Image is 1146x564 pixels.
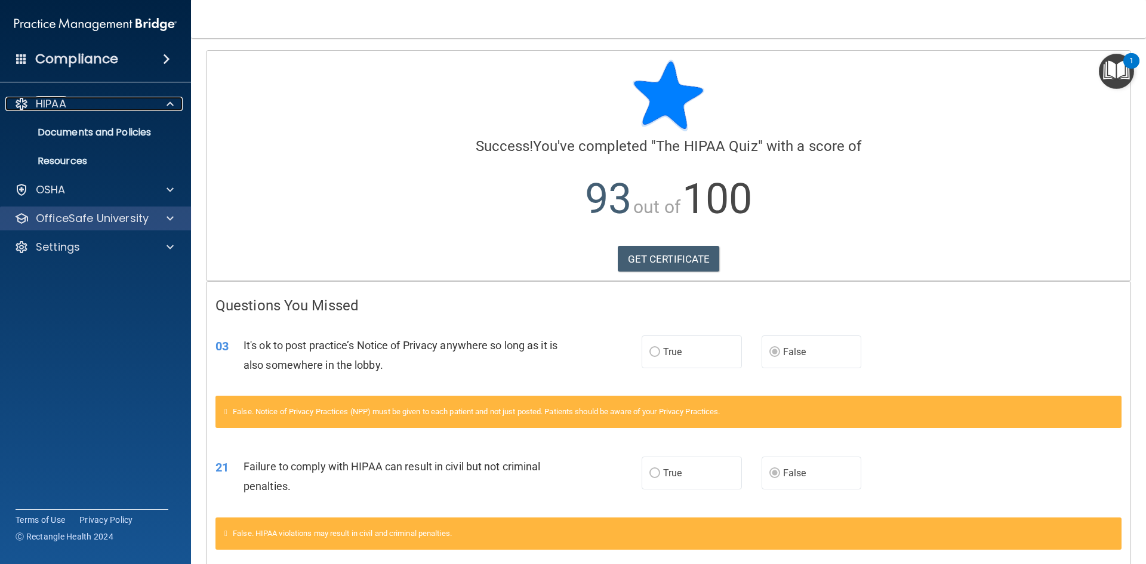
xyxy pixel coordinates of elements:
[14,240,174,254] a: Settings
[8,127,171,138] p: Documents and Policies
[215,298,1122,313] h4: Questions You Missed
[656,138,757,155] span: The HIPAA Quiz
[16,531,113,543] span: Ⓒ Rectangle Health 2024
[633,60,704,131] img: blue-star-rounded.9d042014.png
[35,51,118,67] h4: Compliance
[1099,54,1134,89] button: Open Resource Center, 1 new notification
[215,339,229,353] span: 03
[476,138,534,155] span: Success!
[215,138,1122,154] h4: You've completed " " with a score of
[1129,61,1133,76] div: 1
[16,514,65,526] a: Terms of Use
[14,211,174,226] a: OfficeSafe University
[783,467,806,479] span: False
[783,346,806,357] span: False
[14,183,174,197] a: OSHA
[769,469,780,478] input: False
[649,469,660,478] input: True
[633,196,680,217] span: out of
[244,460,541,492] span: Failure to comply with HIPAA can result in civil but not criminal penalties.
[14,13,177,36] img: PMB logo
[14,97,174,111] a: HIPAA
[585,174,631,223] span: 93
[79,514,133,526] a: Privacy Policy
[618,246,720,272] a: GET CERTIFICATE
[1086,482,1132,527] iframe: Drift Widget Chat Controller
[663,467,682,479] span: True
[215,460,229,474] span: 21
[233,407,720,416] span: False. Notice of Privacy Practices (NPP) must be given to each patient and not just posted. Patie...
[8,155,171,167] p: Resources
[36,240,80,254] p: Settings
[663,346,682,357] span: True
[36,97,66,111] p: HIPAA
[244,339,557,371] span: It's ok to post practice’s Notice of Privacy anywhere so long as it is also somewhere in the lobby.
[36,183,66,197] p: OSHA
[769,348,780,357] input: False
[649,348,660,357] input: True
[682,174,752,223] span: 100
[36,211,149,226] p: OfficeSafe University
[233,529,452,538] span: False. HIPAA violations may result in civil and criminal penalties.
